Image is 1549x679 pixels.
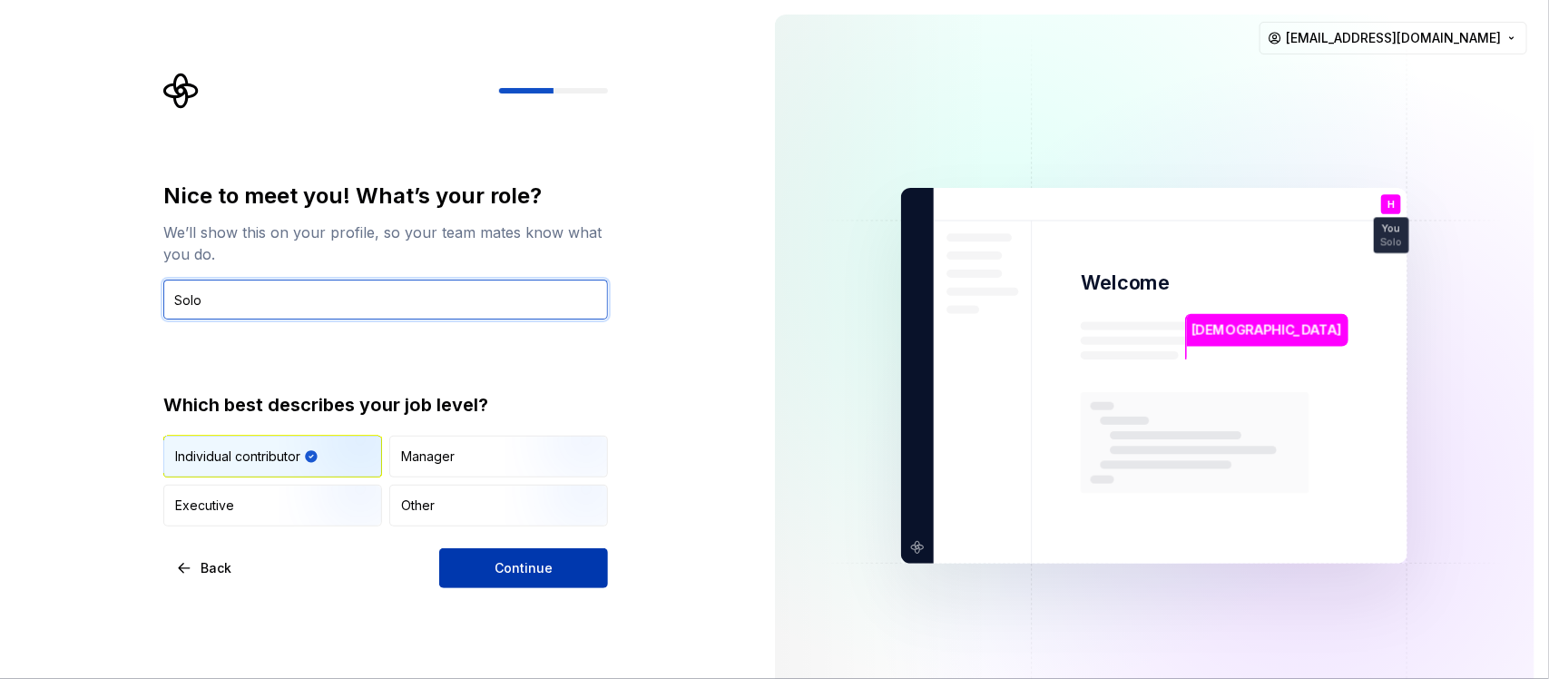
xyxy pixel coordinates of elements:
div: We’ll show this on your profile, so your team mates know what you do. [163,221,608,265]
div: Other [401,497,435,515]
span: Back [201,559,231,577]
div: Manager [401,448,455,466]
input: Job title [163,280,608,320]
p: [DEMOGRAPHIC_DATA] [1192,320,1343,340]
button: Back [163,548,247,588]
p: Welcome [1081,270,1170,296]
p: Solo [1380,237,1402,247]
button: [EMAIL_ADDRESS][DOMAIN_NAME] [1260,22,1527,54]
div: Individual contributor [175,448,300,466]
button: Continue [439,548,608,588]
p: H [1387,200,1395,210]
p: You [1382,224,1400,234]
svg: Supernova Logo [163,73,200,109]
span: [EMAIL_ADDRESS][DOMAIN_NAME] [1286,29,1501,47]
span: Continue [495,559,553,577]
div: Nice to meet you! What’s your role? [163,182,608,211]
div: Which best describes your job level? [163,392,608,418]
div: Executive [175,497,234,515]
